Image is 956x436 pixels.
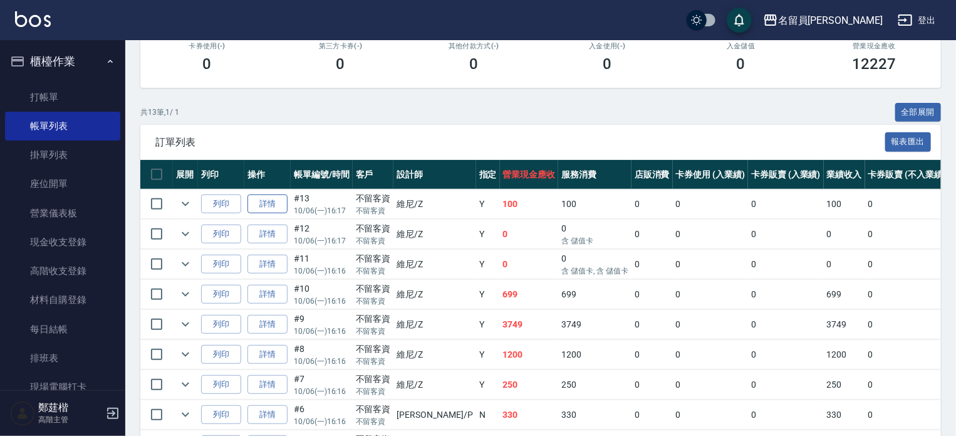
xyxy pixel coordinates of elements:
[558,160,631,189] th: 服務消費
[853,55,896,73] h3: 12227
[5,344,120,373] a: 排班表
[748,160,824,189] th: 卡券販賣 (入業績)
[356,386,391,397] p: 不留客資
[758,8,888,33] button: 名留員[PERSON_NAME]
[356,205,391,216] p: 不留客資
[393,280,475,309] td: 維尼 /Z
[865,370,949,400] td: 0
[824,340,865,370] td: 1200
[356,235,391,247] p: 不留客資
[422,42,526,50] h2: 其他付款方式(-)
[247,375,288,395] a: 詳情
[356,282,391,295] div: 不留客資
[294,235,350,247] p: 10/06 (一) 16:17
[356,252,391,265] div: 不留客資
[631,370,673,400] td: 0
[356,222,391,235] div: 不留客資
[824,370,865,400] td: 250
[727,8,752,33] button: save
[173,160,198,189] th: 展開
[291,220,353,249] td: #12
[294,326,350,337] p: 10/06 (一) 16:16
[748,340,824,370] td: 0
[15,11,51,27] img: Logo
[5,45,120,78] button: 櫃檯作業
[476,220,500,249] td: Y
[356,265,391,277] p: 不留客資
[631,310,673,339] td: 0
[558,220,631,249] td: 0
[558,340,631,370] td: 1200
[356,403,391,416] div: 不留客資
[748,400,824,430] td: 0
[155,136,885,149] span: 訂單列表
[291,280,353,309] td: #10
[393,340,475,370] td: 維尼 /Z
[203,55,212,73] h3: 0
[247,225,288,244] a: 詳情
[201,375,241,395] button: 列印
[5,373,120,401] a: 現場電腦打卡
[291,160,353,189] th: 帳單編號/時間
[476,280,500,309] td: Y
[176,194,195,213] button: expand row
[500,189,559,219] td: 100
[885,136,932,147] a: 報表匯出
[356,312,391,326] div: 不留客資
[393,250,475,279] td: 維尼 /Z
[748,310,824,339] td: 0
[558,189,631,219] td: 100
[673,340,749,370] td: 0
[824,189,865,219] td: 100
[5,228,120,257] a: 現金收支登錄
[247,315,288,334] a: 詳情
[247,285,288,304] a: 詳情
[476,250,500,279] td: Y
[201,285,241,304] button: 列印
[561,265,628,277] p: 含 儲值卡, 含 儲值卡
[673,370,749,400] td: 0
[201,194,241,214] button: 列印
[824,160,865,189] th: 業績收入
[393,400,475,430] td: [PERSON_NAME] /P
[356,343,391,356] div: 不留客資
[500,220,559,249] td: 0
[865,340,949,370] td: 0
[201,315,241,334] button: 列印
[356,373,391,386] div: 不留客資
[631,189,673,219] td: 0
[5,141,120,169] a: 掛單列表
[824,400,865,430] td: 330
[631,160,673,189] th: 店販消費
[5,112,120,141] a: 帳單列表
[291,400,353,430] td: #6
[294,295,350,307] p: 10/06 (一) 16:16
[631,400,673,430] td: 0
[500,340,559,370] td: 1200
[38,401,102,414] h5: 鄭莛楷
[201,255,241,274] button: 列印
[38,414,102,425] p: 高階主管
[476,370,500,400] td: Y
[500,250,559,279] td: 0
[603,55,612,73] h3: 0
[561,235,628,247] p: 含 儲值卡
[393,310,475,339] td: 維尼 /Z
[893,9,941,32] button: 登出
[885,132,932,152] button: 報表匯出
[865,250,949,279] td: 0
[176,345,195,364] button: expand row
[176,405,195,424] button: expand row
[247,255,288,274] a: 詳情
[353,160,394,189] th: 客戶
[393,370,475,400] td: 維尼 /Z
[748,250,824,279] td: 0
[201,405,241,425] button: 列印
[291,340,353,370] td: #8
[291,250,353,279] td: #11
[558,310,631,339] td: 3749
[291,310,353,339] td: #9
[895,103,942,122] button: 全部展開
[476,400,500,430] td: N
[865,189,949,219] td: 0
